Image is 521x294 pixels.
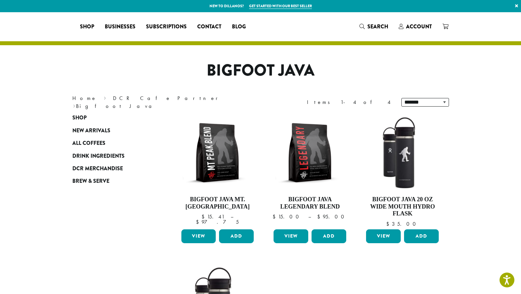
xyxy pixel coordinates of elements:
[72,162,152,175] a: DCR Merchandise
[317,213,323,220] span: $
[72,149,152,162] a: Drink Ingredients
[72,139,105,147] span: All Coffees
[404,229,439,243] button: Add
[72,112,152,124] a: Shop
[272,115,348,191] img: BFJ_Legendary_12oz-300x300.png
[196,218,202,225] span: $
[72,175,152,187] a: Brew & Serve
[72,165,123,173] span: DCR Merchandise
[80,23,94,31] span: Shop
[72,152,125,160] span: Drink Ingredients
[113,95,222,102] a: DCR Cafe Partner
[364,115,440,227] a: Bigfoot Java 20 oz Wide Mouth Hydro Flask $35.00
[196,218,239,225] bdi: 97.75
[72,114,87,122] span: Shop
[179,115,255,191] img: BFJ_MtPeak_12oz-300x300.png
[181,229,216,243] a: View
[354,21,393,32] a: Search
[307,98,391,106] div: Items 1-4 of 4
[104,92,106,102] span: ›
[367,23,388,30] span: Search
[406,23,432,30] span: Account
[146,23,187,31] span: Subscriptions
[364,115,440,191] img: LO2867-BFJ-Hydro-Flask-20oz-WM-wFlex-Sip-Lid-Black-300x300.jpg
[202,213,207,220] span: $
[105,23,135,31] span: Businesses
[180,196,256,210] h4: Bigfoot Java Mt. [GEOGRAPHIC_DATA]
[73,100,75,110] span: ›
[72,94,251,110] nav: Breadcrumb
[231,213,233,220] span: –
[232,23,246,31] span: Blog
[317,213,347,220] bdi: 95.00
[197,23,221,31] span: Contact
[366,229,401,243] a: View
[249,3,312,9] a: Get started with our best seller
[274,229,308,243] a: View
[272,115,348,227] a: Bigfoot Java Legendary Blend
[72,137,152,149] a: All Coffees
[308,213,311,220] span: –
[72,95,97,102] a: Home
[386,220,392,227] span: $
[72,124,152,137] a: New Arrivals
[273,213,278,220] span: $
[202,213,224,220] bdi: 15.41
[273,213,302,220] bdi: 15.00
[386,220,419,227] bdi: 35.00
[180,115,256,227] a: Bigfoot Java Mt. [GEOGRAPHIC_DATA]
[75,21,99,32] a: Shop
[72,127,110,135] span: New Arrivals
[364,196,440,217] h4: Bigfoot Java 20 oz Wide Mouth Hydro Flask
[72,177,109,185] span: Brew & Serve
[67,61,454,80] h1: Bigfoot Java
[312,229,346,243] button: Add
[272,196,348,210] h4: Bigfoot Java Legendary Blend
[219,229,254,243] button: Add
